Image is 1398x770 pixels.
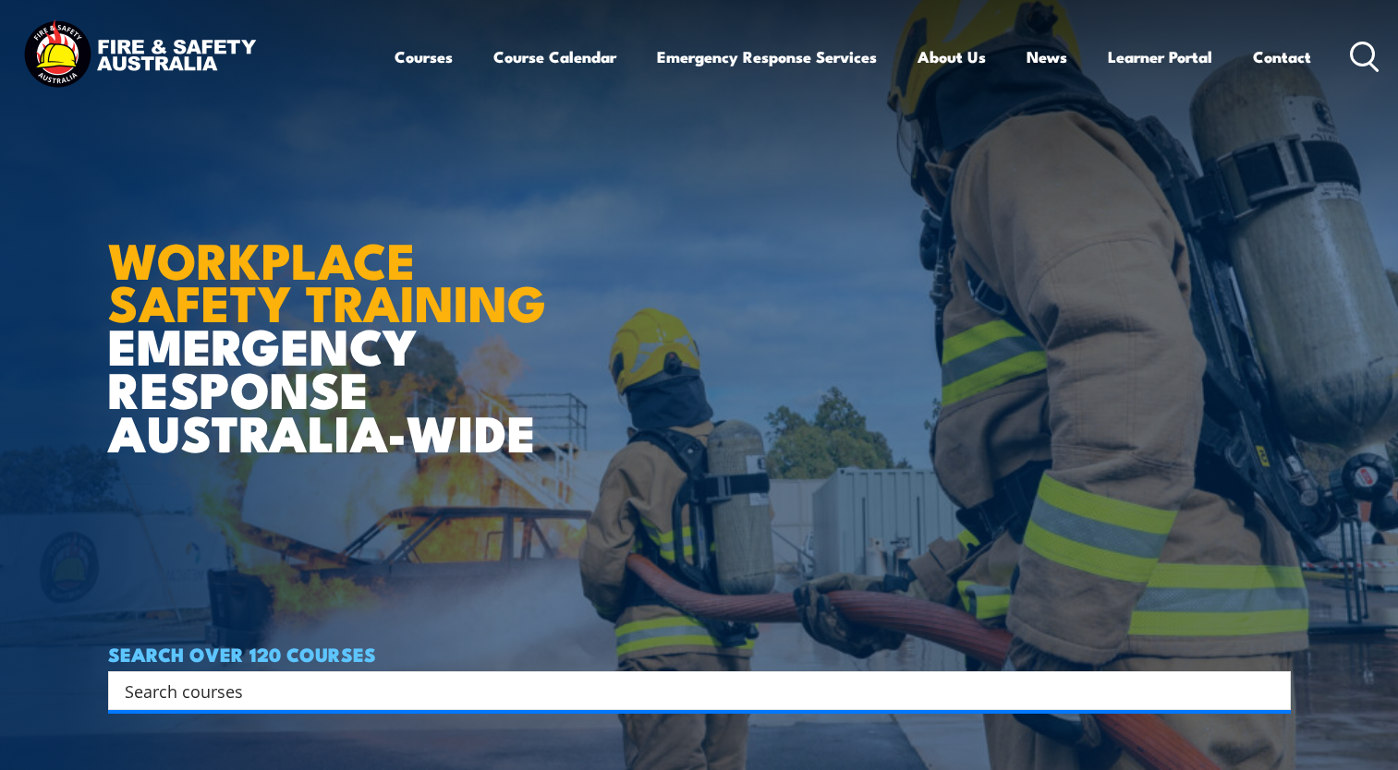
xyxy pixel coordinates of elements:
a: Contact [1253,32,1311,81]
h1: EMERGENCY RESPONSE AUSTRALIA-WIDE [108,191,560,453]
a: About Us [918,32,986,81]
a: Emergency Response Services [657,32,877,81]
a: Courses [395,32,453,81]
a: News [1027,32,1067,81]
form: Search form [128,678,1254,704]
input: Search input [125,677,1250,704]
strong: WORKPLACE SAFETY TRAINING [108,220,546,340]
button: Search magnifier button [1258,678,1284,704]
a: Learner Portal [1108,32,1212,81]
h4: SEARCH OVER 120 COURSES [108,644,1291,664]
a: Course Calendar [493,32,616,81]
